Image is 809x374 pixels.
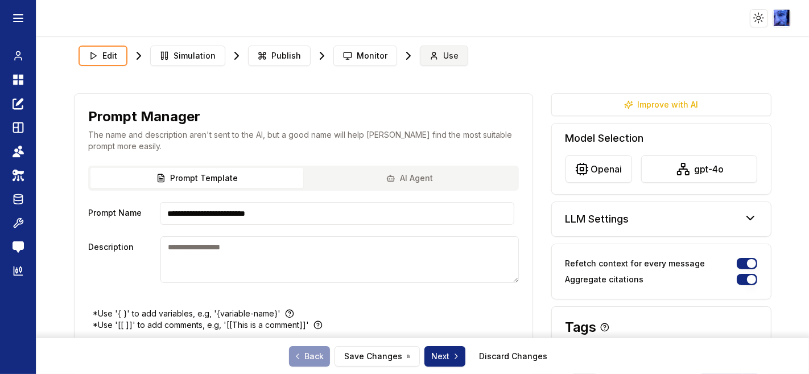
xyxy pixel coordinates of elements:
[641,155,757,183] button: gpt-4o
[566,320,596,334] h3: Tags
[357,50,387,61] span: Monitor
[289,346,330,367] a: Back
[424,346,465,367] button: Next
[431,351,461,362] span: Next
[695,162,724,176] span: gpt-4o
[303,168,516,188] button: AI Agent
[335,346,420,367] button: Save Changes
[88,129,518,152] p: The name and description aren't sent to the AI, but a good name will help [PERSON_NAME] find the ...
[88,236,156,283] label: Description
[93,319,309,331] p: *Use '[[ ]]' to add comments, e.g, '[[This is a comment]]'
[420,46,468,66] button: Use
[566,260,705,268] label: Refetch context for every message
[90,168,303,188] button: Prompt Template
[591,162,622,176] span: openai
[88,202,155,225] label: Prompt Name
[93,308,280,319] p: *Use '{ }' to add variables, e.g, '{variable-name}'
[13,241,24,253] img: feedback
[79,46,127,66] button: Edit
[566,211,629,227] h5: LLM Settings
[566,130,757,146] h5: Model Selection
[248,46,311,66] button: Publish
[271,50,301,61] span: Publish
[88,108,200,126] h1: Prompt Manager
[150,46,225,66] button: Simulation
[551,93,771,116] button: Improve with AI
[443,50,459,61] span: Use
[566,276,644,283] label: Aggregate citations
[174,50,216,61] span: Simulation
[470,346,556,367] button: Discard Changes
[774,10,790,26] img: ACg8ocLIQrZOk08NuYpm7ecFLZE0xiClguSD1EtfFjuoGWgIgoqgD8A6FQ=s96-c
[333,46,397,66] button: Monitor
[479,351,547,362] a: Discard Changes
[566,155,632,183] button: openai
[102,50,117,61] span: Edit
